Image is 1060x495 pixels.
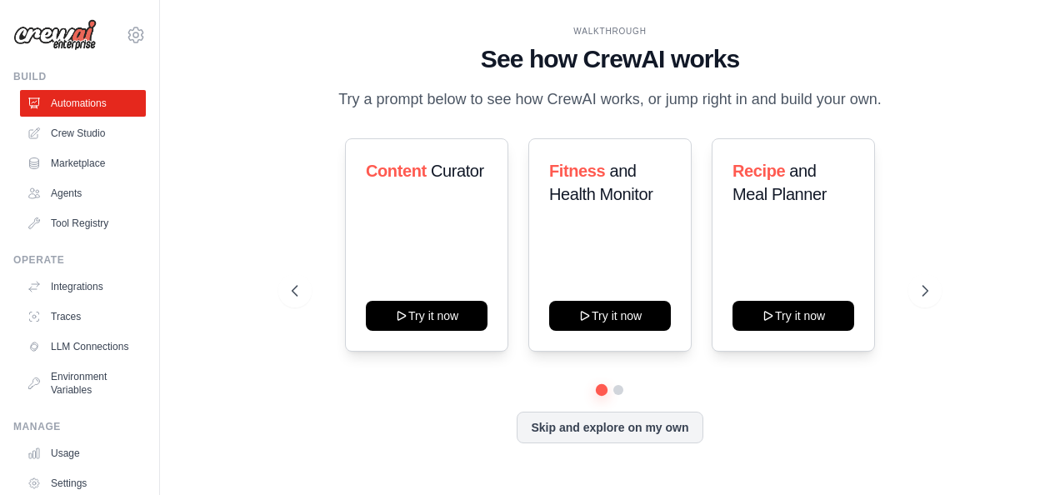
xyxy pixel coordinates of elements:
a: Automations [20,90,146,117]
div: Build [13,70,146,83]
span: Content [366,162,427,180]
button: Try it now [549,301,671,331]
button: Try it now [732,301,854,331]
a: Integrations [20,273,146,300]
p: Try a prompt below to see how CrewAI works, or jump right in and build your own. [330,87,890,112]
img: Logo [13,19,97,51]
span: Curator [431,162,484,180]
div: Manage [13,420,146,433]
a: Tool Registry [20,210,146,237]
iframe: Chat Widget [977,415,1060,495]
a: Environment Variables [20,363,146,403]
span: Fitness [549,162,605,180]
button: Try it now [366,301,487,331]
a: Agents [20,180,146,207]
div: WALKTHROUGH [292,25,929,37]
a: Crew Studio [20,120,146,147]
a: LLM Connections [20,333,146,360]
span: Recipe [732,162,785,180]
a: Usage [20,440,146,467]
a: Traces [20,303,146,330]
h1: See how CrewAI works [292,44,929,74]
button: Skip and explore on my own [517,412,702,443]
a: Marketplace [20,150,146,177]
div: Operate [13,253,146,267]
